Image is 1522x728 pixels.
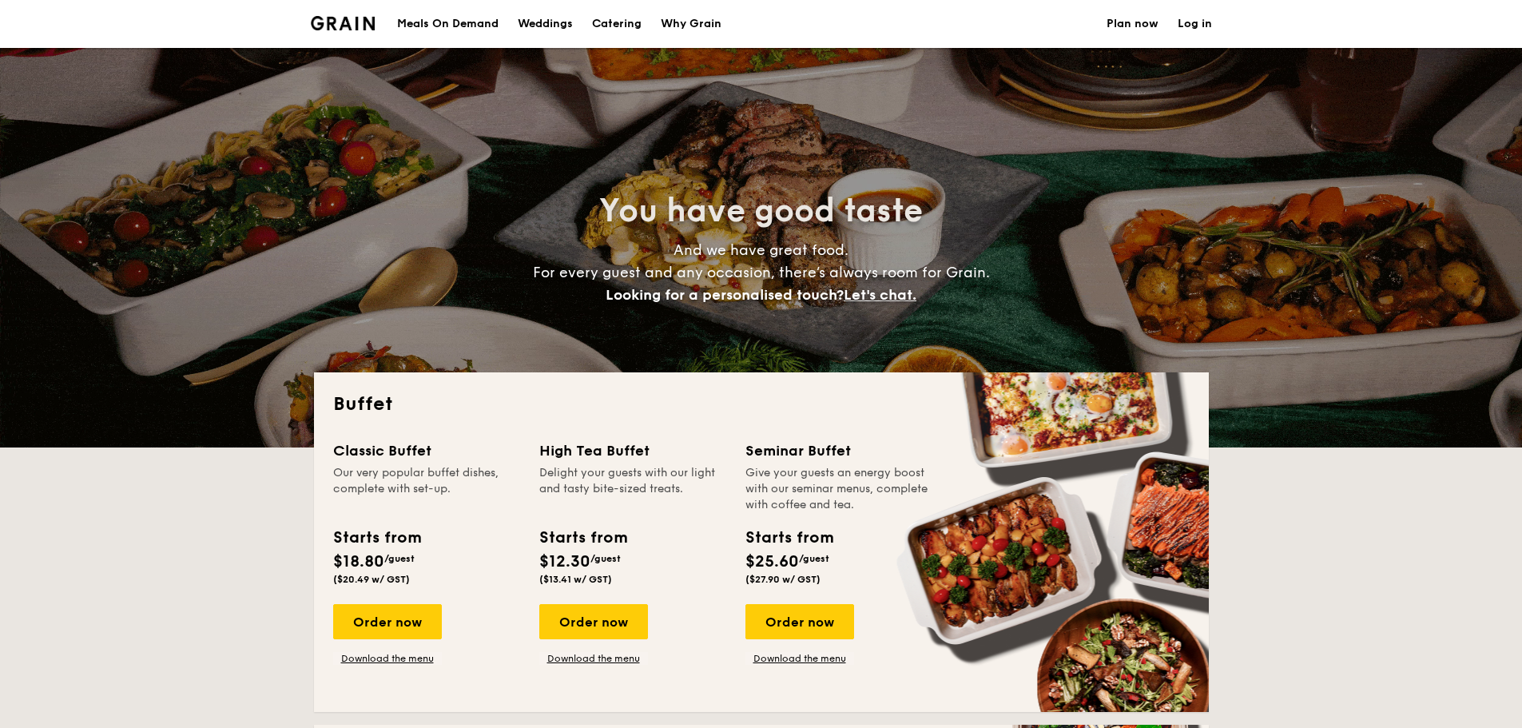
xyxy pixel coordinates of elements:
[333,526,420,550] div: Starts from
[745,604,854,639] div: Order now
[590,553,621,564] span: /guest
[539,465,726,513] div: Delight your guests with our light and tasty bite-sized treats.
[539,552,590,571] span: $12.30
[333,465,520,513] div: Our very popular buffet dishes, complete with set-up.
[844,286,916,304] span: Let's chat.
[745,440,932,462] div: Seminar Buffet
[333,604,442,639] div: Order now
[539,526,626,550] div: Starts from
[539,604,648,639] div: Order now
[799,553,829,564] span: /guest
[333,392,1190,417] h2: Buffet
[539,440,726,462] div: High Tea Buffet
[333,440,520,462] div: Classic Buffet
[311,16,376,30] a: Logotype
[333,652,442,665] a: Download the menu
[384,553,415,564] span: /guest
[599,192,923,230] span: You have good taste
[745,574,821,585] span: ($27.90 w/ GST)
[333,552,384,571] span: $18.80
[745,652,854,665] a: Download the menu
[745,552,799,571] span: $25.60
[539,652,648,665] a: Download the menu
[311,16,376,30] img: Grain
[539,574,612,585] span: ($13.41 w/ GST)
[606,286,844,304] span: Looking for a personalised touch?
[745,526,833,550] div: Starts from
[333,574,410,585] span: ($20.49 w/ GST)
[533,241,990,304] span: And we have great food. For every guest and any occasion, there’s always room for Grain.
[745,465,932,513] div: Give your guests an energy boost with our seminar menus, complete with coffee and tea.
